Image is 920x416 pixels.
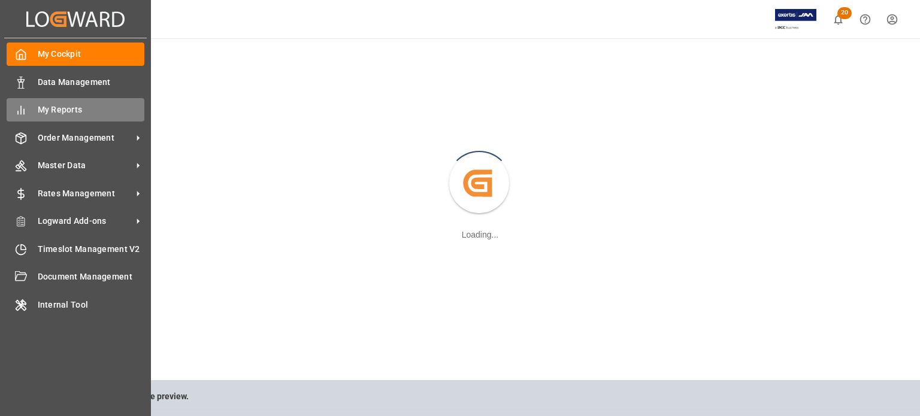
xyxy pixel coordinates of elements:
[38,215,132,227] span: Logward Add-ons
[7,265,144,289] a: Document Management
[38,159,132,172] span: Master Data
[852,6,879,33] button: Help Center
[38,104,145,116] span: My Reports
[462,229,499,241] div: Loading...
[7,293,144,316] a: Internal Tool
[38,187,132,200] span: Rates Management
[38,299,145,311] span: Internal Tool
[825,6,852,33] button: show 20 new notifications
[7,42,144,66] a: My Cockpit
[38,243,145,256] span: Timeslot Management V2
[775,9,816,30] img: Exertis%20JAM%20-%20Email%20Logo.jpg_1722504956.jpg
[38,271,145,283] span: Document Management
[38,48,145,60] span: My Cockpit
[7,98,144,122] a: My Reports
[38,132,132,144] span: Order Management
[7,70,144,93] a: Data Management
[38,76,145,89] span: Data Management
[7,237,144,260] a: Timeslot Management V2
[837,7,852,19] span: 20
